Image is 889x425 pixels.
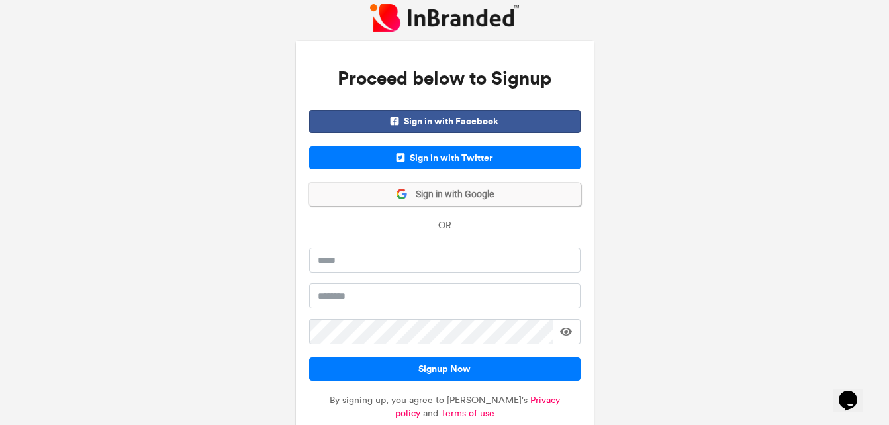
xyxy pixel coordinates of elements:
h3: Proceed below to Signup [309,54,581,103]
p: - OR - [309,219,581,232]
span: Sign in with Facebook [309,110,581,133]
button: Signup Now [309,357,581,381]
span: Sign in with Google [408,188,494,201]
a: Terms of use [441,408,494,419]
span: Sign in with Twitter [309,146,581,169]
a: Privacy policy [395,395,560,419]
img: InBranded Logo [370,4,519,31]
iframe: chat widget [833,372,876,412]
button: Sign in with Google [309,183,581,206]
